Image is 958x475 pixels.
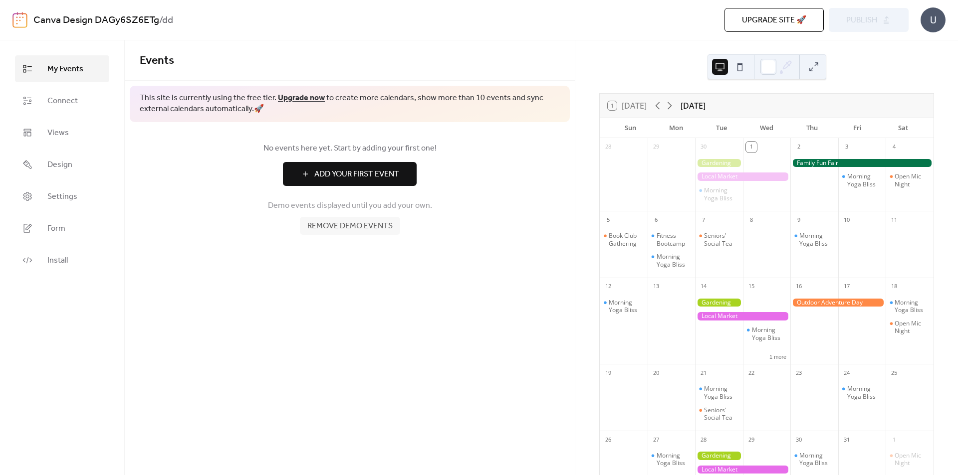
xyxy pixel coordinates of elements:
span: Form [47,223,65,235]
div: Morning Yoga Bliss [657,253,692,268]
div: 30 [698,142,709,153]
div: Thu [789,118,835,138]
div: Morning Yoga Bliss [648,253,696,268]
div: Book Club Gathering [609,232,644,247]
a: Connect [15,87,109,114]
b: / [159,11,162,30]
div: Morning Yoga Bliss [847,385,882,400]
div: 2 [793,142,804,153]
div: Gardening Workshop [695,299,743,307]
div: 18 [889,281,900,292]
div: Sat [880,118,926,138]
div: Morning Yoga Bliss [648,452,696,467]
a: My Events [15,55,109,82]
div: Open Mic Night [886,452,934,467]
div: 22 [746,367,757,378]
span: Upgrade site 🚀 [742,14,806,26]
div: 17 [841,281,852,292]
a: Design [15,151,109,178]
div: Fitness Bootcamp [648,232,696,247]
div: Morning Yoga Bliss [704,385,739,400]
a: Canva Design DAGy6SZ6ETg [33,11,159,30]
div: 13 [651,281,662,292]
div: Open Mic Night [886,319,934,335]
div: 28 [698,434,709,445]
span: Design [47,159,72,171]
span: Demo events displayed until you add your own. [268,200,432,212]
div: Tue [699,118,744,138]
div: 11 [889,214,900,225]
div: 9 [793,214,804,225]
div: 16 [793,281,804,292]
div: Morning Yoga Bliss [704,186,739,202]
span: This site is currently using the free tier. to create more calendars, show more than 10 events an... [140,93,560,115]
span: Events [140,50,174,72]
div: Seniors' Social Tea [704,406,739,422]
div: Morning Yoga Bliss [695,385,743,400]
div: Morning Yoga Bliss [838,385,886,400]
div: 1 [889,434,900,445]
div: 5 [603,214,614,225]
div: Morning Yoga Bliss [600,299,648,314]
div: 25 [889,367,900,378]
div: Local Market [695,466,790,474]
a: Settings [15,183,109,210]
div: Open Mic Night [895,319,930,335]
div: 4 [889,142,900,153]
span: Views [47,127,69,139]
div: 30 [793,434,804,445]
div: Gardening Workshop [695,452,743,460]
div: 14 [698,281,709,292]
button: 1 more [765,352,790,360]
span: Settings [47,191,77,203]
a: Views [15,119,109,146]
div: 27 [651,434,662,445]
a: Install [15,247,109,274]
span: Install [47,255,68,267]
div: 19 [603,367,614,378]
div: 8 [746,214,757,225]
div: 10 [841,214,852,225]
div: Family Fun Fair [790,159,934,167]
button: Add Your First Event [283,162,417,186]
div: Morning Yoga Bliss [886,299,934,314]
b: dd [162,11,173,30]
div: Morning Yoga Bliss [847,172,882,188]
div: Local Market [695,172,790,181]
span: My Events [47,63,83,75]
div: Morning Yoga Bliss [790,452,838,467]
a: Add Your First Event [140,162,560,186]
div: Mon [653,118,699,138]
div: Morning Yoga Bliss [695,186,743,202]
div: Outdoor Adventure Day [790,299,886,307]
div: Morning Yoga Bliss [752,326,787,341]
button: Remove demo events [300,217,400,235]
div: Morning Yoga Bliss [609,299,644,314]
div: 15 [746,281,757,292]
span: Connect [47,95,78,107]
div: 1 [746,142,757,153]
div: 29 [746,434,757,445]
div: Morning Yoga Bliss [799,452,834,467]
div: 21 [698,367,709,378]
div: 6 [651,214,662,225]
a: Upgrade now [278,90,325,106]
div: Sun [608,118,653,138]
div: 26 [603,434,614,445]
div: Open Mic Night [895,452,930,467]
span: Add Your First Event [314,168,399,180]
div: Morning Yoga Bliss [895,299,930,314]
div: 23 [793,367,804,378]
div: 7 [698,214,709,225]
span: No events here yet. Start by adding your first one! [140,143,560,155]
div: Seniors' Social Tea [695,232,743,247]
div: Local Market [695,312,790,320]
div: 28 [603,142,614,153]
div: Morning Yoga Bliss [838,172,886,188]
div: Seniors' Social Tea [695,406,743,422]
div: 29 [651,142,662,153]
div: Wed [744,118,789,138]
div: Morning Yoga Bliss [799,232,834,247]
div: [DATE] [681,100,706,112]
div: 12 [603,281,614,292]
